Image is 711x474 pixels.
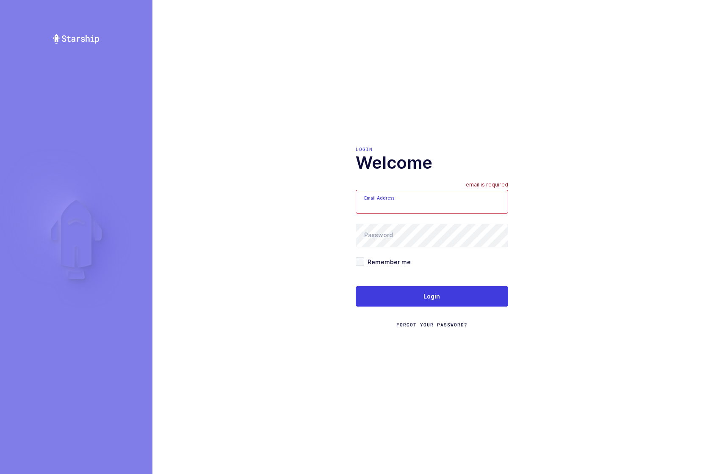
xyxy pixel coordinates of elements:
button: Login [356,286,508,307]
div: email is required [466,181,508,190]
a: Forgot Your Password? [396,321,468,328]
input: Email Address [356,190,508,214]
h1: Welcome [356,153,508,173]
span: Remember me [364,258,411,266]
div: Login [356,146,508,153]
input: Password [356,224,508,247]
img: Starship [53,34,100,44]
span: Login [423,292,440,301]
